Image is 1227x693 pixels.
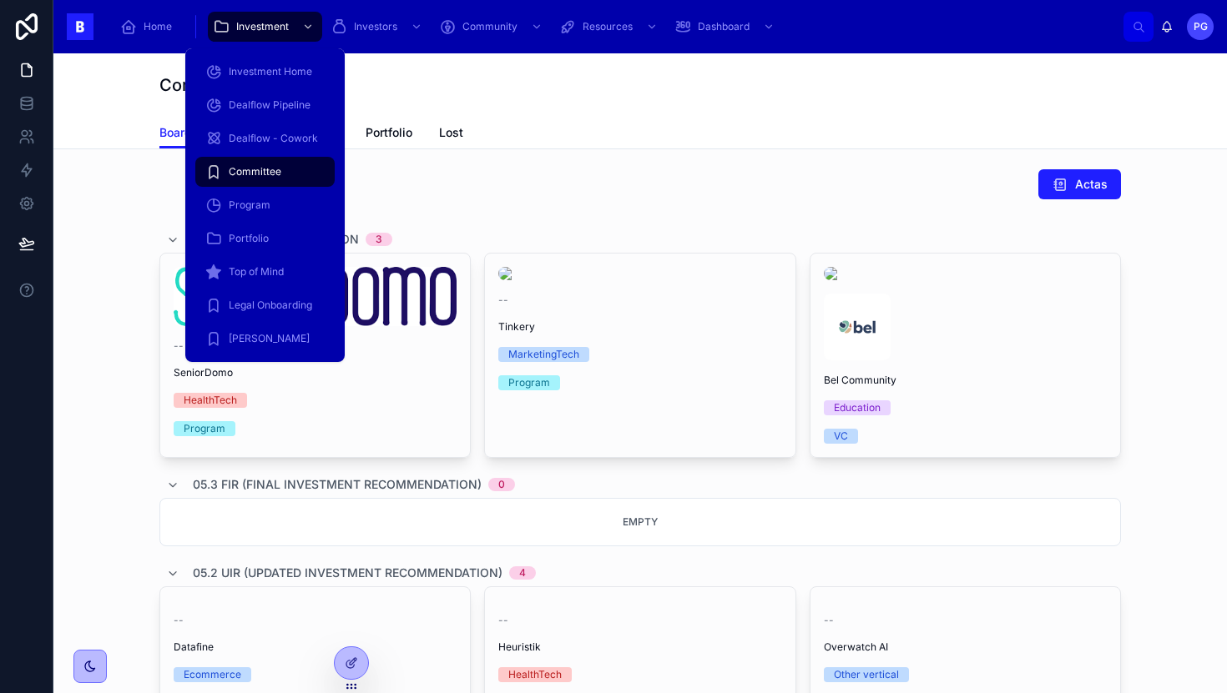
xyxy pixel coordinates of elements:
span: Program [229,198,270,212]
span: Bel Community [824,374,1107,387]
span: Resources [583,20,633,33]
div: Ecommerce [184,667,241,682]
span: Board [159,124,192,141]
span: Dealflow Pipeline [229,98,311,112]
img: Bel-COmmunity_Logo.png [824,294,891,360]
a: Board [159,118,192,149]
a: Investment [208,12,322,42]
h1: Committee [159,73,248,97]
span: Portfolio [229,232,269,245]
img: images [174,267,457,326]
div: VC [834,429,848,444]
div: Other vertical [834,667,899,682]
span: Community [462,20,518,33]
span: [PERSON_NAME] [229,332,310,345]
div: scrollable content [107,8,1123,45]
span: Actas [1075,176,1108,193]
div: Program [508,375,550,390]
a: Portfolio [195,223,335,254]
a: Home [115,12,184,42]
a: Dealflow - Cowork [195,123,335,153]
div: 4 [519,566,526,580]
span: -- [498,294,508,307]
div: 0 [498,478,505,491]
span: Datafine [174,640,457,654]
div: Program [184,421,225,436]
span: Portfolio [366,124,412,141]
a: Investment Home [195,57,335,87]
a: --TinkeryMarketingTechProgram [484,253,795,458]
span: Tinkery [498,320,781,334]
a: Resources [554,12,666,42]
span: Dashboard [698,20,750,33]
span: Home [144,20,172,33]
span: -- [174,339,184,353]
span: -- [824,614,834,627]
span: 05.2 UIR (Updated Investment Recommendation) [193,565,502,581]
span: Top of Mind [229,265,284,279]
span: -- [174,614,184,627]
img: Logo_azul-01.png [498,600,781,614]
a: Top of Mind [195,257,335,287]
div: MarketingTech [508,347,579,362]
a: Legal Onboarding [195,290,335,320]
span: Heuristik [498,654,781,667]
a: Program [195,190,335,220]
img: view [824,267,1107,280]
span: Overwatch AI [824,640,1107,654]
div: 3 [376,233,382,246]
a: Portfolio [366,118,412,151]
span: Lost [439,124,463,141]
span: SeniorDomo [174,366,457,379]
a: Lost [439,118,463,151]
a: Community [434,12,551,42]
button: Actas [1038,169,1121,199]
a: Dashboard [669,12,783,42]
a: Investors [326,12,431,42]
a: Committee [195,157,335,187]
img: Tinkery-Logo-600px.jpeg [498,267,781,280]
span: -- [498,627,508,640]
div: Education [834,400,881,415]
img: App logo [67,13,93,40]
span: PG [1194,20,1208,33]
span: Empty [623,515,658,528]
a: --SeniorDomoHealthTechProgram [159,253,471,458]
span: Legal Onboarding [229,299,312,312]
span: 05.3 FIR (Final Investment Recommendation) [193,476,482,493]
a: Dealflow Pipeline [195,90,335,120]
a: [PERSON_NAME] [195,324,335,354]
span: Dealflow - Cowork [229,132,318,145]
div: HealthTech [184,393,237,408]
span: Investors [354,20,397,33]
span: Investment Home [229,65,312,78]
a: Bel-COmmunity_Logo.pngBel CommunityEducationVC [810,253,1121,458]
span: Investment [236,20,289,33]
span: Committee [229,165,281,178]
